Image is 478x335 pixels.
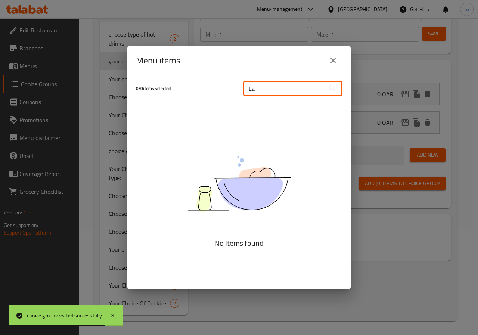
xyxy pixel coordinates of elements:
[146,237,332,249] h5: No Items found
[27,311,102,320] div: choice group created successfully
[146,136,332,235] img: dish.svg
[324,52,342,69] button: close
[243,81,325,96] input: Search in items
[136,55,180,66] h2: Menu items
[136,86,235,92] h5: 0 / 0 items selected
